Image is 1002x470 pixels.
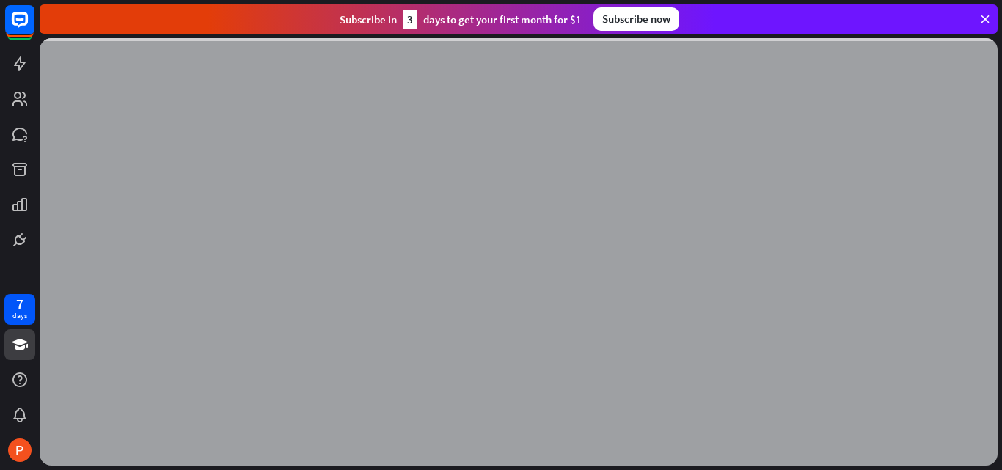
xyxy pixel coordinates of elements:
div: 3 [403,10,417,29]
div: days [12,311,27,321]
div: 7 [16,298,23,311]
div: Subscribe in days to get your first month for $1 [340,10,582,29]
a: 7 days [4,294,35,325]
div: Subscribe now [593,7,679,31]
